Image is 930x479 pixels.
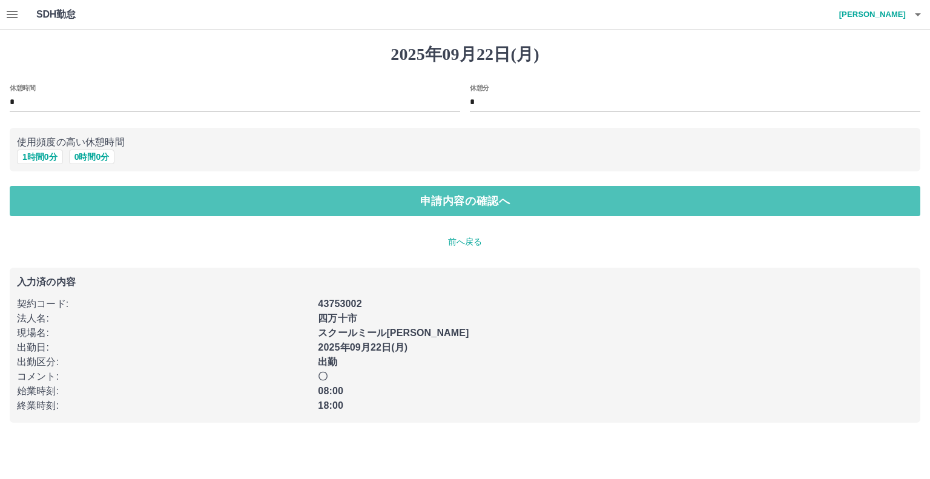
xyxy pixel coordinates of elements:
p: 始業時刻 : [17,384,311,398]
p: 出勤区分 : [17,355,311,369]
p: 終業時刻 : [17,398,311,413]
p: 入力済の内容 [17,277,913,287]
p: 契約コード : [17,297,311,311]
label: 休憩分 [470,83,489,92]
p: 法人名 : [17,311,311,326]
button: 0時間0分 [69,150,115,164]
b: 〇 [318,371,328,382]
p: コメント : [17,369,311,384]
b: 43753002 [318,299,361,309]
b: スクールミール[PERSON_NAME] [318,328,469,338]
b: 四万十市 [318,313,357,323]
label: 休憩時間 [10,83,35,92]
b: 出勤 [318,357,337,367]
h1: 2025年09月22日(月) [10,44,920,65]
button: 申請内容の確認へ [10,186,920,216]
b: 08:00 [318,386,343,396]
b: 18:00 [318,400,343,411]
p: 前へ戻る [10,236,920,248]
p: 出勤日 : [17,340,311,355]
p: 使用頻度の高い休憩時間 [17,135,913,150]
button: 1時間0分 [17,150,63,164]
p: 現場名 : [17,326,311,340]
b: 2025年09月22日(月) [318,342,407,352]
